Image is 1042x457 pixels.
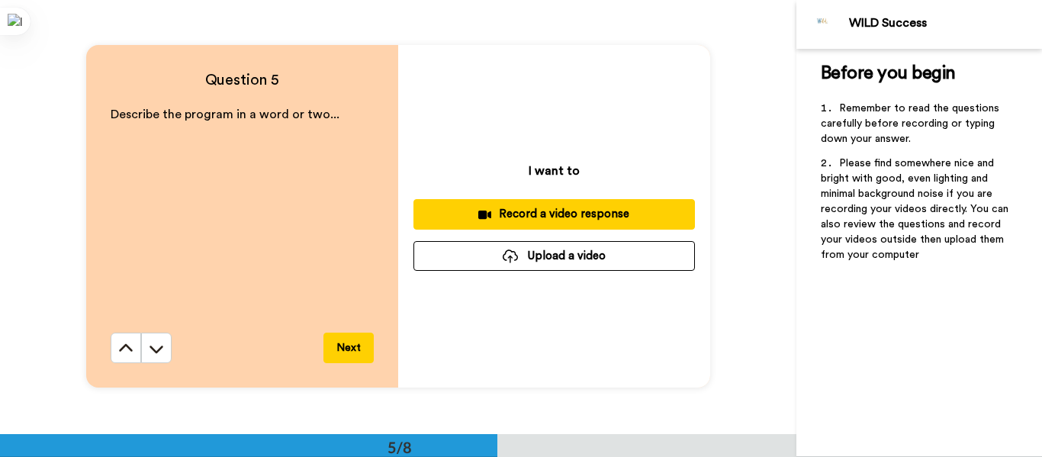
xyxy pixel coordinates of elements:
[821,158,1011,260] span: Please find somewhere nice and bright with good, even lighting and minimal background noise if yo...
[413,241,695,271] button: Upload a video
[111,69,374,91] h4: Question 5
[529,162,580,180] p: I want to
[426,206,683,222] div: Record a video response
[821,103,1002,144] span: Remember to read the questions carefully before recording or typing down your answer.
[821,64,956,82] span: Before you begin
[111,108,339,121] span: Describe the program in a word or two...
[805,6,841,43] img: Profile Image
[323,333,374,363] button: Next
[849,16,1041,31] div: WILD Success
[413,199,695,229] button: Record a video response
